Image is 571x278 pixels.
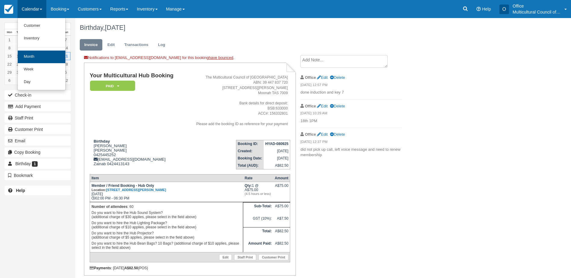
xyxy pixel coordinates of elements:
[236,140,264,147] th: Booking ID:
[259,254,288,260] a: Customer Print
[5,68,14,76] a: 29
[14,68,23,76] a: 30
[61,36,70,44] a: 7
[120,39,153,51] a: Transactions
[92,220,241,230] p: Do you want to hire the Hub Lighting Package? (additional charge of $10 applies, please select in...
[154,39,170,51] a: Log
[15,161,31,166] span: Birthday
[90,139,183,166] div: [PERSON_NAME] [PERSON_NAME] 0425445252 [EMAIL_ADDRESS][DOMAIN_NAME] Zainab 0424413143
[5,136,71,146] button: Email
[90,266,290,270] div: : [DATE] (POS)
[5,102,71,111] button: Add Payment
[5,159,71,168] a: Birthday 1
[5,29,14,36] th: Mon
[273,202,290,215] td: A$75.00
[243,174,273,182] th: Rate
[18,51,65,63] a: Month
[92,230,241,240] p: Do you want to hire the Hub Projector? (additional charge of $5 applies, please select in the fie...
[84,55,296,63] div: Notifications to [EMAIL_ADDRESS][DOMAIN_NAME] for this booking .
[5,147,71,157] button: Copy Booking
[236,162,264,169] th: Total (AUD):
[236,155,264,162] th: Booking Date:
[234,254,256,260] a: Staff Print
[245,184,252,188] strong: Qty
[209,55,233,60] a: have bounced
[243,202,273,215] th: Sub-Total:
[124,266,138,270] strong: A$82.50
[92,204,241,210] p: : 60
[265,142,288,146] strong: HYAD-080925
[92,210,241,220] p: Do you want to hire the Hub Sound System? (additional charge of $30 applies, please select in the...
[305,75,316,80] strong: Office
[18,76,65,88] a: Day
[300,139,402,146] em: [DATE] 12:37 PM
[90,174,243,182] th: Item
[5,44,14,52] a: 8
[61,76,70,85] a: 12
[476,7,481,11] i: Help
[14,76,23,85] a: 7
[18,63,65,76] a: Week
[273,174,290,182] th: Amount
[18,20,65,32] a: Customer
[18,32,65,45] a: Inventory
[330,75,345,80] a: Delete
[16,188,25,193] b: Help
[61,60,70,68] a: 28
[5,52,14,60] a: 15
[4,5,13,14] img: checkfront-main-nav-mini-logo.png
[5,113,71,123] a: Staff Print
[106,188,166,192] a: [STREET_ADDRESS][PERSON_NAME]
[300,90,402,95] p: done induction and key 7
[61,29,70,36] th: Sun
[330,104,345,108] a: Delete
[5,171,71,180] button: Bookmark
[513,3,561,9] p: Office
[14,44,23,52] a: 9
[90,81,135,91] em: Paid
[5,76,14,85] a: 6
[300,111,402,117] em: [DATE] 10:29 AM
[275,184,288,193] div: A$75.00
[243,182,273,202] td: 1 @ A$75.00
[243,240,273,252] th: Amount Paid:
[243,215,273,227] td: GST (10%):
[264,147,290,155] td: [DATE]
[92,240,241,251] p: Do you want to hire the Hub Bean Bags? 10 Bags? (additional charge of $10 applies, please select ...
[90,266,111,270] strong: Payments
[513,9,561,15] p: Multicultural Council of [GEOGRAPHIC_DATA]
[305,104,316,108] strong: Office
[94,139,110,144] strong: Birthday
[236,147,264,155] th: Created:
[185,75,288,126] address: The Multicultural Council of [GEOGRAPHIC_DATA] ABN: 39 447 837 720 [STREET_ADDRESS][PERSON_NAME] ...
[92,184,166,192] strong: Member / Friend Booking - Hub Only
[14,60,23,68] a: 23
[273,240,290,252] td: A$82.50
[330,132,345,137] a: Delete
[245,192,272,196] em: (4.5 hours or less)
[273,215,290,227] td: A$7.50
[300,147,402,158] p: did not pick up call, left voice message and need to renew membership
[90,80,133,91] a: Paid
[17,18,66,90] ul: Calendar
[103,39,119,51] a: Edit
[317,104,327,108] a: Edit
[14,36,23,44] a: 2
[14,52,23,60] a: 16
[317,75,327,80] a: Edit
[300,82,402,89] em: [DATE] 12:57 PM
[482,7,491,11] span: Help
[243,227,273,240] th: Total:
[5,125,71,134] a: Customer Print
[300,118,402,124] p: 18th 1PM
[32,161,38,167] span: 1
[264,162,290,169] td: A$82.50
[92,188,166,192] small: Location:
[80,24,499,31] h1: Birthday,
[90,182,243,202] td: [DATE] 02:00 PM - 06:30 PM
[273,227,290,240] td: A$82.50
[5,60,14,68] a: 22
[92,205,127,209] strong: Number of attendees
[14,29,23,36] th: Tue
[61,52,70,60] a: 21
